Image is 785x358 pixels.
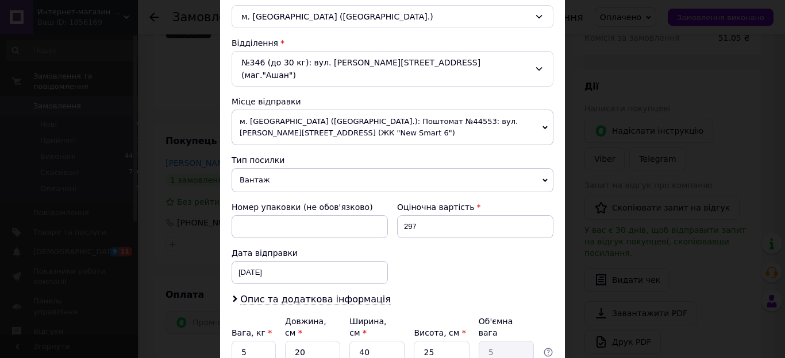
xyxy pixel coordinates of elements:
[414,328,465,337] label: Висота, см
[232,155,284,165] span: Тип посилки
[232,37,553,49] div: Відділення
[349,317,386,337] label: Ширина, см
[232,328,272,337] label: Вага, кг
[232,110,553,145] span: м. [GEOGRAPHIC_DATA] ([GEOGRAPHIC_DATA].): Поштомат №44553: вул. [PERSON_NAME][STREET_ADDRESS] (Ж...
[232,247,388,259] div: Дата відправки
[397,201,553,213] div: Оціночна вартість
[240,294,391,305] span: Опис та додаткова інформація
[232,201,388,213] div: Номер упаковки (не обов'язково)
[479,316,534,338] div: Об'ємна вага
[232,5,553,28] div: м. [GEOGRAPHIC_DATA] ([GEOGRAPHIC_DATA].)
[232,97,301,106] span: Місце відправки
[232,51,553,87] div: №346 (до 30 кг): вул. [PERSON_NAME][STREET_ADDRESS] (маг."Ашан")
[285,317,326,337] label: Довжина, см
[232,168,553,192] span: Вантаж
